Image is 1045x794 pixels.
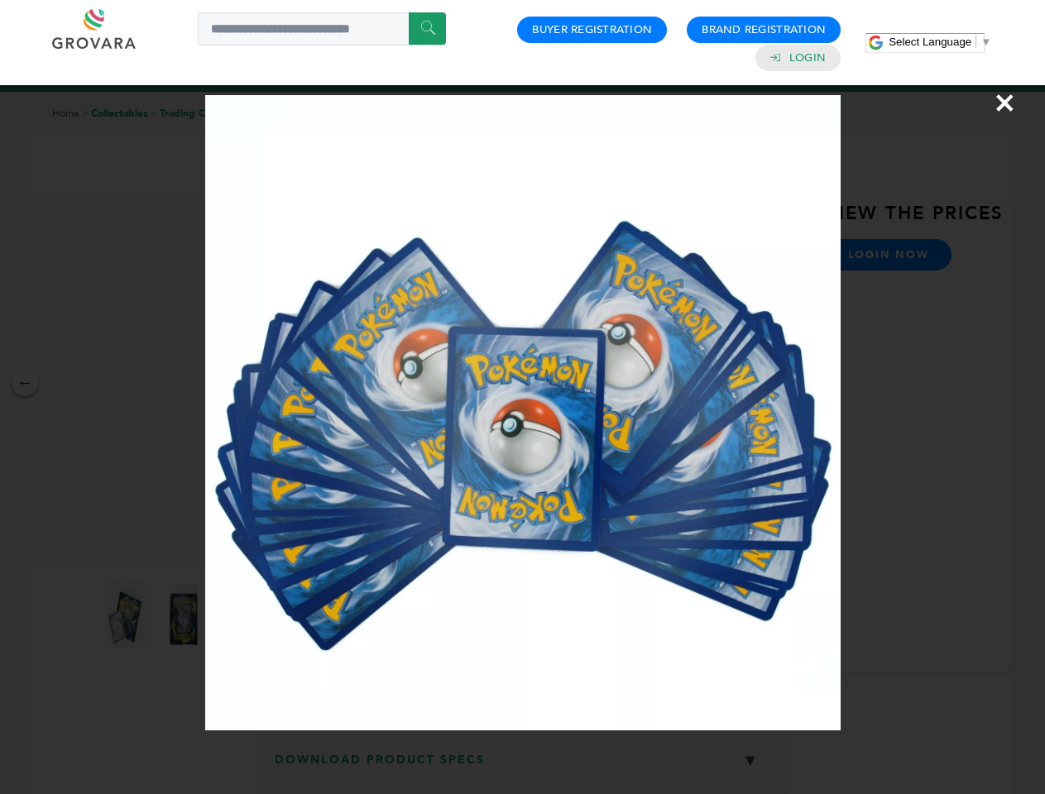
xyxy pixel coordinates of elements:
[980,36,991,48] span: ▼
[975,36,976,48] span: ​
[198,12,446,45] input: Search a product or brand...
[889,36,991,48] a: Select Language​
[789,50,826,65] a: Login
[532,22,652,37] a: Buyer Registration
[889,36,971,48] span: Select Language
[205,95,841,730] img: Image Preview
[702,22,826,37] a: Brand Registration
[994,79,1016,126] span: ×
